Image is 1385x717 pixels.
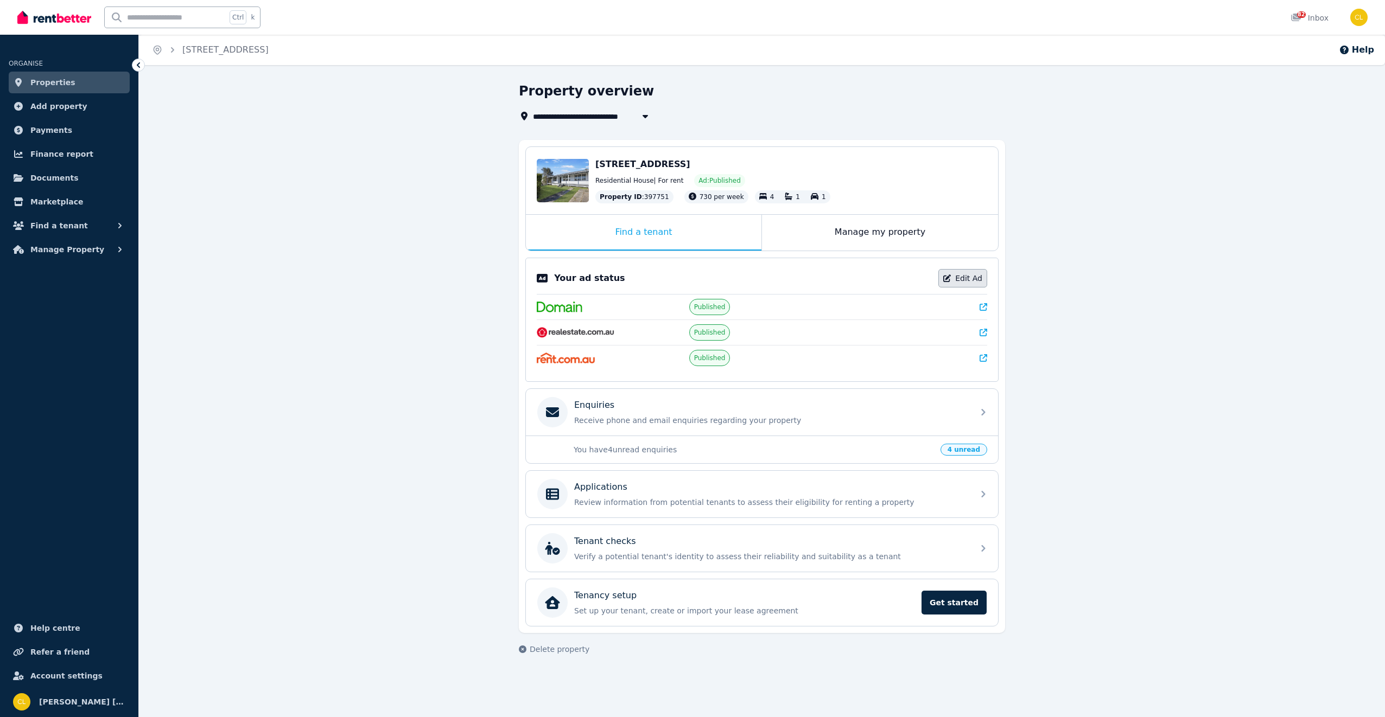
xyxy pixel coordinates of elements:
[182,44,269,55] a: [STREET_ADDRESS]
[9,215,130,236] button: Find a tenant
[574,481,627,494] p: Applications
[822,193,826,201] span: 1
[30,195,83,208] span: Marketplace
[17,9,91,25] img: RentBetter
[9,167,130,189] a: Documents
[1339,43,1374,56] button: Help
[526,579,998,626] a: Tenancy setupSet up your tenant, create or import your lease agreementGet started
[574,535,636,548] p: Tenant checks
[230,10,246,24] span: Ctrl
[13,693,30,710] img: Campbell Lemmon
[30,100,87,113] span: Add property
[938,269,987,287] a: Edit Ad
[694,354,726,362] span: Published
[537,302,582,312] img: Domain.com.au
[30,171,79,184] span: Documents
[9,72,130,93] a: Properties
[39,695,125,708] span: [PERSON_NAME] [PERSON_NAME]
[537,327,614,338] img: RealEstate.com.au
[694,303,726,311] span: Published
[694,328,726,337] span: Published
[9,95,130,117] a: Add property
[30,243,104,256] span: Manage Property
[30,219,88,232] span: Find a tenant
[1297,11,1306,18] span: 82
[30,622,80,635] span: Help centre
[941,444,987,456] span: 4 unread
[30,148,93,161] span: Finance report
[30,124,72,137] span: Payments
[1350,9,1368,26] img: Campbell Lemmon
[574,551,967,562] p: Verify a potential tenant's identity to assess their reliability and suitability as a tenant
[700,193,744,201] span: 730 per week
[796,193,800,201] span: 1
[762,215,998,251] div: Manage my property
[251,13,255,22] span: k
[574,415,967,426] p: Receive phone and email enquiries regarding your property
[574,589,637,602] p: Tenancy setup
[526,471,998,517] a: ApplicationsReview information from potential tenants to assess their eligibility for renting a p...
[574,605,915,616] p: Set up your tenant, create or import your lease agreement
[595,176,683,185] span: Residential House | For rent
[595,159,690,169] span: [STREET_ADDRESS]
[574,497,967,508] p: Review information from potential tenants to assess their eligibility for renting a property
[519,644,589,655] button: Delete property
[9,641,130,663] a: Refer a friend
[139,35,282,65] nav: Breadcrumb
[600,193,642,201] span: Property ID
[554,272,625,285] p: Your ad status
[922,591,987,614] span: Get started
[530,644,589,655] span: Delete property
[9,617,130,639] a: Help centre
[595,190,674,203] div: : 397751
[9,119,130,141] a: Payments
[9,239,130,260] button: Manage Property
[770,193,774,201] span: 4
[30,645,90,658] span: Refer a friend
[1291,12,1329,23] div: Inbox
[574,399,614,412] p: Enquiries
[9,60,43,67] span: ORGANISE
[526,389,998,436] a: EnquiriesReceive phone and email enquiries regarding your property
[9,665,130,687] a: Account settings
[526,215,761,251] div: Find a tenant
[519,82,654,100] h1: Property overview
[9,143,130,165] a: Finance report
[30,76,75,89] span: Properties
[698,176,740,185] span: Ad: Published
[9,191,130,213] a: Marketplace
[30,669,103,682] span: Account settings
[526,525,998,572] a: Tenant checksVerify a potential tenant's identity to assess their reliability and suitability as ...
[537,353,595,363] img: Rent.com.au
[574,444,934,455] p: You have 4 unread enquiries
